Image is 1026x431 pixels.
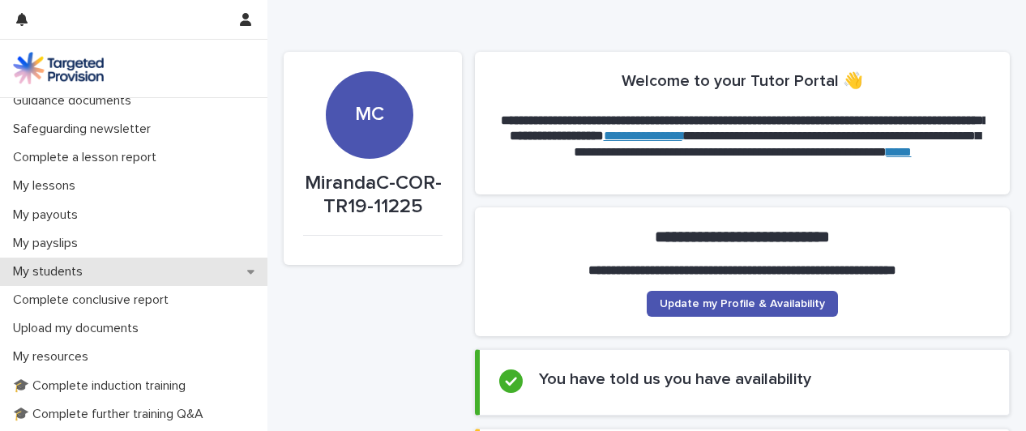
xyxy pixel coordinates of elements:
[6,264,96,280] p: My students
[6,292,182,308] p: Complete conclusive report
[6,349,101,365] p: My resources
[6,93,144,109] p: Guidance documents
[6,178,88,194] p: My lessons
[6,236,91,251] p: My payslips
[647,291,838,317] a: Update my Profile & Availability
[622,71,863,91] h2: Welcome to your Tutor Portal 👋
[6,150,169,165] p: Complete a lesson report
[303,172,442,219] p: MirandaC-COR-TR19-11225
[6,122,164,137] p: Safeguarding newsletter
[326,15,413,126] div: MC
[660,298,825,309] span: Update my Profile & Availability
[6,378,199,394] p: 🎓 Complete induction training
[6,407,216,422] p: 🎓 Complete further training Q&A
[6,207,91,223] p: My payouts
[6,321,152,336] p: Upload my documents
[539,369,811,389] h2: You have told us you have availability
[13,52,104,84] img: M5nRWzHhSzIhMunXDL62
